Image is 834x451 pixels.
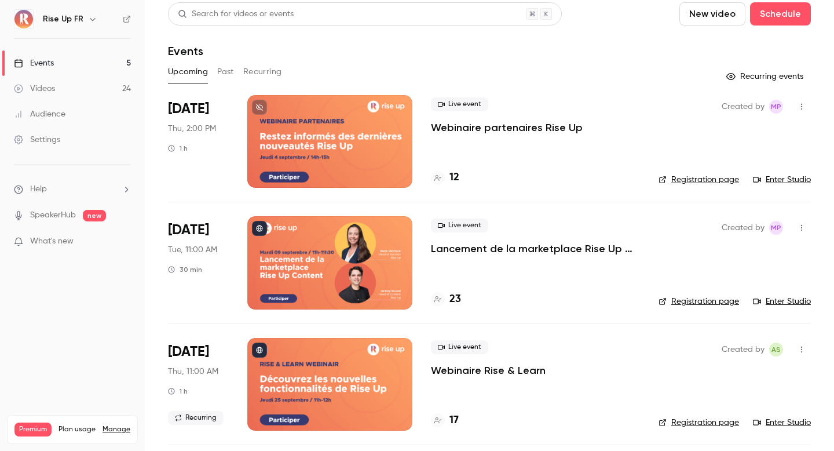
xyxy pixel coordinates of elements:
button: Past [217,63,234,81]
span: MP [771,100,781,114]
img: Rise Up FR [14,10,33,28]
span: MP [771,221,781,235]
a: 23 [431,292,461,307]
a: SpeakerHub [30,209,76,221]
h6: Rise Up FR [43,13,83,25]
a: Enter Studio [753,417,811,428]
h4: 12 [449,170,459,186]
div: Events [14,57,54,69]
a: 12 [431,170,459,186]
button: Recurring [243,63,282,81]
span: Live event [431,340,488,354]
h1: Events [168,44,203,58]
a: Enter Studio [753,174,811,186]
div: 30 min [168,265,202,274]
span: [DATE] [168,221,209,239]
span: Aliocha Segard [769,343,783,357]
li: help-dropdown-opener [14,183,131,195]
iframe: Noticeable Trigger [117,237,131,247]
div: 1 h [168,144,188,153]
span: AS [771,343,781,357]
div: Search for videos or events [178,8,294,20]
a: Manage [103,425,130,434]
h4: 17 [449,413,459,428]
span: Plan usage [58,425,96,434]
span: new [83,210,106,221]
button: Recurring events [721,67,811,86]
span: Help [30,183,47,195]
span: Morgane Philbert [769,100,783,114]
a: Lancement de la marketplace Rise Up Content & présentation des Content Playlists [431,242,640,256]
span: [DATE] [168,100,209,118]
span: Thu, 11:00 AM [168,366,218,377]
span: Thu, 2:00 PM [168,123,216,134]
span: Morgane Philbert [769,221,783,235]
span: What's new [30,235,74,248]
span: Created by [722,221,765,235]
div: 1 h [168,387,188,396]
button: New video [679,2,745,26]
span: Created by [722,100,765,114]
button: Upcoming [168,63,208,81]
div: Videos [14,83,55,94]
h4: 23 [449,292,461,307]
div: Sep 25 Thu, 11:00 AM (Europe/Paris) [168,338,229,431]
span: Premium [14,423,52,437]
div: Settings [14,134,60,146]
a: Registration page [659,417,739,428]
div: Audience [14,108,65,120]
span: Live event [431,97,488,111]
button: Schedule [750,2,811,26]
a: Webinaire Rise & Learn [431,363,546,377]
div: Sep 4 Thu, 2:00 PM (Europe/Paris) [168,95,229,188]
a: Registration page [659,174,739,186]
span: Live event [431,219,488,232]
a: Registration page [659,296,739,307]
a: Enter Studio [753,296,811,307]
a: Webinaire partenaires Rise Up [431,121,583,134]
span: [DATE] [168,343,209,361]
div: Sep 9 Tue, 11:00 AM (Europe/Paris) [168,216,229,309]
span: Created by [722,343,765,357]
span: Recurring [168,411,224,425]
span: Tue, 11:00 AM [168,244,217,256]
a: 17 [431,413,459,428]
